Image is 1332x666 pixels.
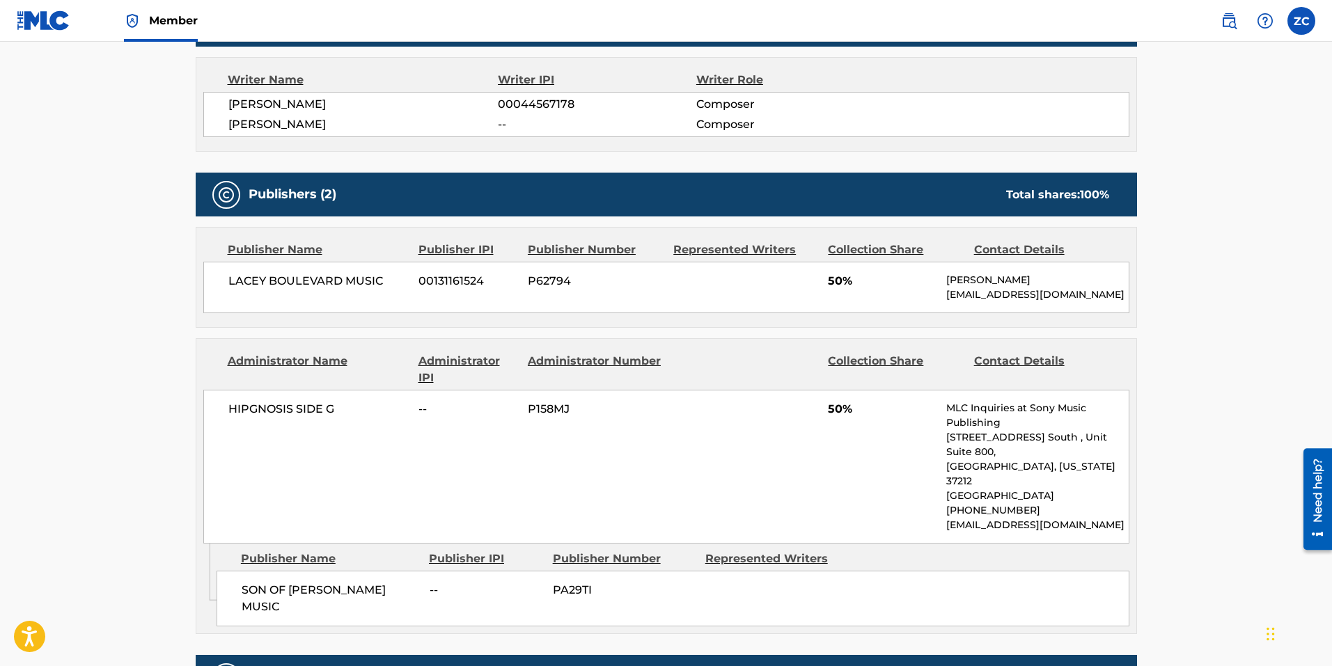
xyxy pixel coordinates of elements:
[228,401,409,418] span: HIPGNOSIS SIDE G
[696,96,877,113] span: Composer
[946,489,1128,503] p: [GEOGRAPHIC_DATA]
[828,273,936,290] span: 50%
[418,273,517,290] span: 00131161524
[218,187,235,203] img: Publishers
[429,550,542,567] div: Publisher IPI
[946,518,1128,532] p: [EMAIL_ADDRESS][DOMAIN_NAME]
[498,96,696,113] span: 00044567178
[418,241,517,258] div: Publisher IPI
[228,116,499,133] span: [PERSON_NAME]
[828,241,963,258] div: Collection Share
[696,72,877,88] div: Writer Role
[1257,13,1274,29] img: help
[946,401,1128,430] p: MLC Inquiries at Sony Music Publishing
[528,273,663,290] span: P62794
[1221,13,1237,29] img: search
[228,96,499,113] span: [PERSON_NAME]
[1251,7,1279,35] div: Help
[696,116,877,133] span: Composer
[430,582,542,598] span: --
[974,241,1109,258] div: Contact Details
[946,287,1128,302] p: [EMAIL_ADDRESS][DOMAIN_NAME]
[1293,443,1332,555] iframe: Resource Center
[149,13,198,29] span: Member
[528,353,663,386] div: Administrator Number
[946,430,1128,459] p: [STREET_ADDRESS] South , Unit Suite 800,
[553,582,695,598] span: PA29TI
[1287,7,1315,35] div: User Menu
[1262,599,1332,666] iframe: Chat Widget
[1006,187,1109,203] div: Total shares:
[498,72,696,88] div: Writer IPI
[498,116,696,133] span: --
[418,353,517,386] div: Administrator IPI
[228,241,408,258] div: Publisher Name
[228,353,408,386] div: Administrator Name
[241,550,418,567] div: Publisher Name
[528,241,663,258] div: Publisher Number
[242,582,419,615] span: SON OF [PERSON_NAME] MUSIC
[124,13,141,29] img: Top Rightsholder
[974,353,1109,386] div: Contact Details
[828,353,963,386] div: Collection Share
[249,187,336,203] h5: Publishers (2)
[673,241,817,258] div: Represented Writers
[946,503,1128,518] p: [PHONE_NUMBER]
[705,550,847,567] div: Represented Writers
[946,459,1128,489] p: [GEOGRAPHIC_DATA], [US_STATE] 37212
[1267,613,1275,655] div: Drag
[946,273,1128,287] p: [PERSON_NAME]
[418,401,517,418] span: --
[1080,188,1109,201] span: 100 %
[228,72,499,88] div: Writer Name
[1215,7,1243,35] a: Public Search
[828,401,936,418] span: 50%
[228,273,409,290] span: LACEY BOULEVARD MUSIC
[553,550,695,567] div: Publisher Number
[17,10,70,31] img: MLC Logo
[528,401,663,418] span: P158MJ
